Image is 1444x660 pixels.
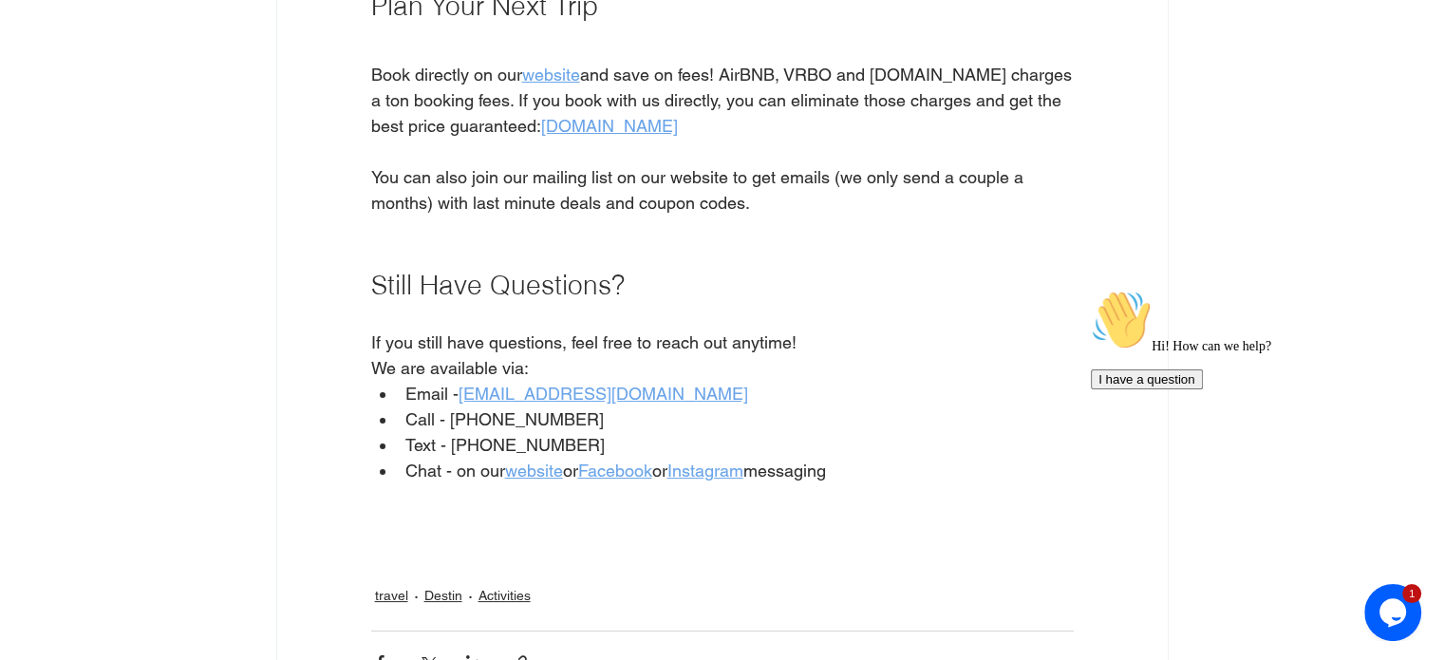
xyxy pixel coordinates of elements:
ul: Post categories [371,579,1074,611]
a: Activities [478,586,531,606]
span: Chat - on our [405,461,505,481]
iframe: chat widget [1364,584,1425,641]
span: and save on fees! AirBNB, VRBO and [DOMAIN_NAME] charges a ton booking fees. If you book with us ... [371,65,1077,136]
span: Email - [405,384,459,404]
a: Facebook [578,461,652,481]
a: website [505,461,563,481]
span: Text - [PHONE_NUMBER] [405,435,605,455]
iframe: chat widget [1083,282,1425,575]
img: :wave: [8,8,68,68]
span: or [652,461,667,481]
a: website [522,65,580,85]
span: Call - [PHONE_NUMBER] [405,409,604,429]
a: [EMAIL_ADDRESS][DOMAIN_NAME] [459,384,748,404]
span: We are available via: [371,358,529,378]
span: messaging [743,461,826,481]
span: Still Have Questions? [371,269,625,301]
a: Destin [424,586,462,606]
span: Book directly on our [371,65,522,85]
div: 👋Hi! How can we help?I have a question [8,8,349,107]
a: Instagram [667,461,743,481]
span: You can also join our mailing list on our website to get emails (we only send a couple a months) ... [371,167,1028,213]
span: Hi! How can we help? [8,57,188,71]
button: I have a question [8,87,120,107]
a: travel [375,586,408,606]
span: or [563,461,578,481]
a: [DOMAIN_NAME] [541,116,678,136]
span: If you still have questions, feel free to reach out anytime! [371,332,797,352]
